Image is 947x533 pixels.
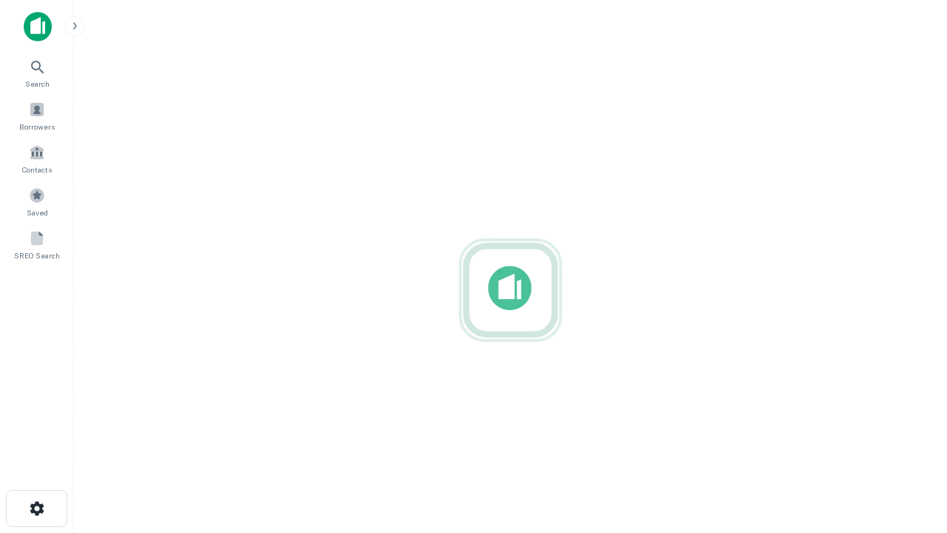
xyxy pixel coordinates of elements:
span: Search [25,78,50,90]
span: Borrowers [19,121,55,133]
span: SREO Search [14,249,60,261]
a: SREO Search [4,224,70,264]
a: Borrowers [4,95,70,135]
a: Saved [4,181,70,221]
span: Contacts [22,164,52,175]
img: capitalize-icon.png [24,12,52,41]
a: Contacts [4,138,70,178]
a: Search [4,53,70,93]
span: Saved [27,207,48,218]
iframe: Chat Widget [873,415,947,486]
